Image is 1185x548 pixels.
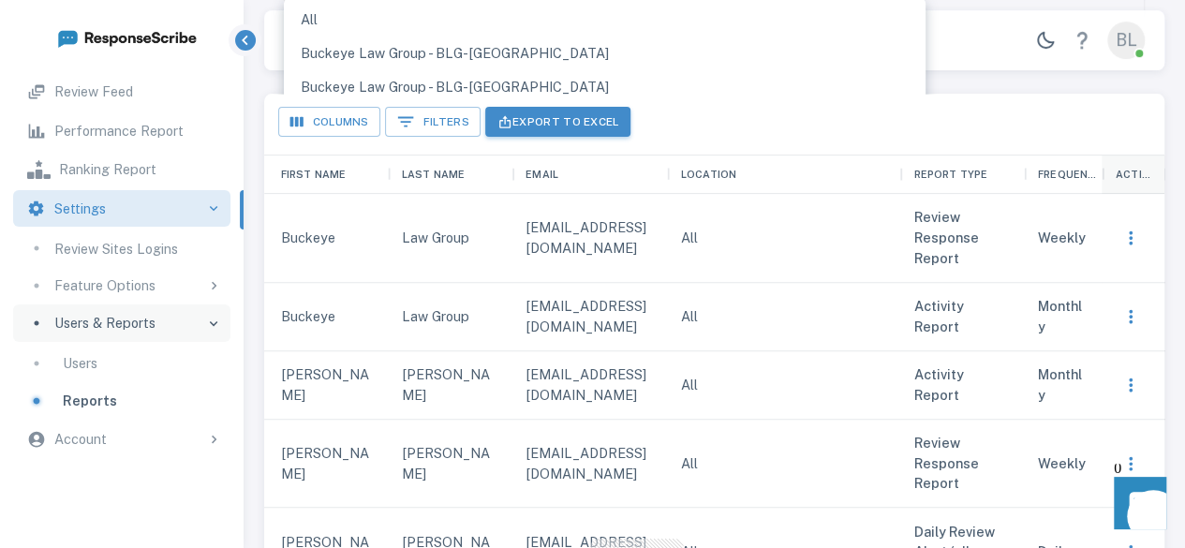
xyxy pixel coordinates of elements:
[1038,163,1098,185] div: Frequency
[13,421,230,458] div: Account
[1102,155,1163,194] div: Action
[281,163,347,185] div: First Name
[54,199,106,219] p: Settings
[278,107,380,136] button: Select the columns you would like displayed.
[681,306,698,327] p: All
[13,345,230,382] a: Users
[54,81,133,102] p: Review Feed
[281,443,375,483] p: [PERSON_NAME]
[526,163,558,185] div: Email
[1024,155,1102,194] div: Frequency
[913,207,1011,268] p: Review Response Report
[526,217,654,258] p: [EMAIL_ADDRESS][DOMAIN_NAME]
[13,151,230,188] a: Ranking Report
[54,313,156,333] p: Users & Reports
[13,230,230,268] a: Review Sites Logins
[526,364,654,405] p: [EMAIL_ADDRESS][DOMAIN_NAME]
[526,296,654,336] p: [EMAIL_ADDRESS][DOMAIN_NAME]
[281,228,335,248] p: Buckeye
[284,3,926,37] li: All
[1038,296,1089,336] p: Monthly
[900,155,1025,194] div: Report Type
[385,107,481,136] button: Show filters
[402,163,466,185] div: Last Name
[1096,464,1177,544] iframe: Front Chat
[681,453,698,474] p: All
[13,304,230,342] div: Users & Reports
[1063,22,1101,59] a: Help Center
[485,107,630,136] button: Export To Excel
[54,429,107,450] p: Account
[13,73,230,111] a: Review Feed
[913,296,1011,336] p: Activity Report
[681,228,698,248] p: All
[264,155,389,194] div: First Name
[402,306,469,327] p: Law Group
[913,163,987,185] div: Report Type
[667,155,900,194] div: Location
[13,382,230,420] a: Reports
[54,239,178,259] p: Review Sites Logins
[1107,22,1145,59] div: BL
[1038,453,1086,474] p: Weekly
[681,375,698,395] p: All
[59,159,156,180] p: Ranking Report
[913,433,1011,494] p: Review Response Report
[284,37,926,70] li: Buckeye Law Group - BLG-[GEOGRAPHIC_DATA]
[284,70,926,104] li: Buckeye Law Group - BLG-[GEOGRAPHIC_DATA]
[63,353,97,374] p: Users
[402,364,499,405] p: [PERSON_NAME]
[281,306,335,327] p: Buckeye
[388,155,512,194] div: Last Name
[526,443,654,483] p: [EMAIL_ADDRESS][DOMAIN_NAME]
[281,364,375,405] p: [PERSON_NAME]
[1116,163,1157,185] div: Action
[1038,364,1089,405] p: Monthly
[56,26,197,50] img: logo
[54,121,184,141] p: Performance Report
[402,228,469,248] p: Law Group
[13,112,230,150] a: Performance Report
[63,391,117,411] p: Reports
[681,163,736,185] div: Location
[402,443,499,483] p: [PERSON_NAME]
[13,267,230,304] div: Feature Options
[13,190,230,228] div: Settings
[54,275,156,296] p: Feature Options
[913,364,1011,405] p: Activity Report
[512,155,668,194] div: Email
[1038,228,1086,248] p: Weekly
